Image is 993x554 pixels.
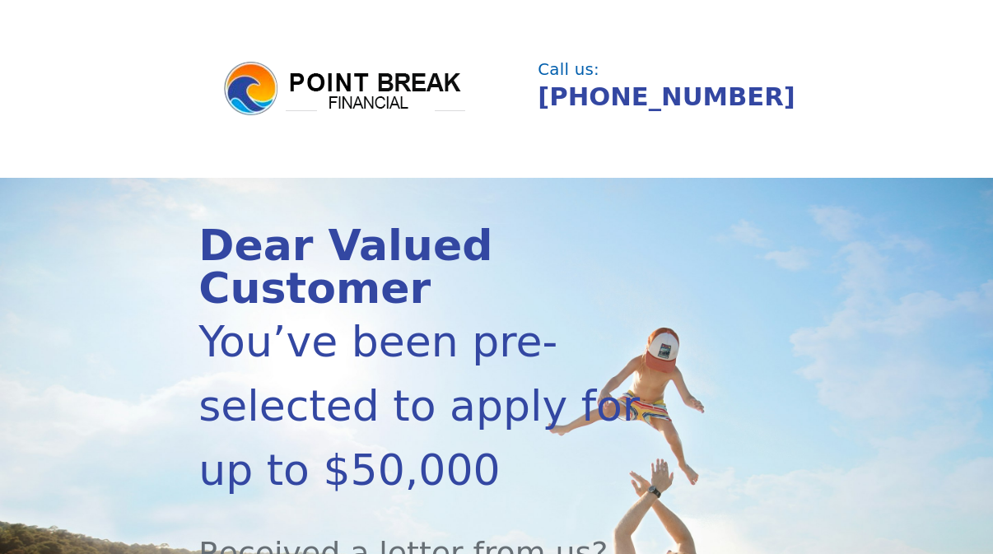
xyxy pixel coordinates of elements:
div: Dear Valued Customer [198,224,705,310]
div: You’ve been pre-selected to apply for up to $50,000 [198,310,705,502]
img: logo.png [221,59,469,119]
a: [PHONE_NUMBER] [538,82,795,111]
div: Call us: [538,62,786,78]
